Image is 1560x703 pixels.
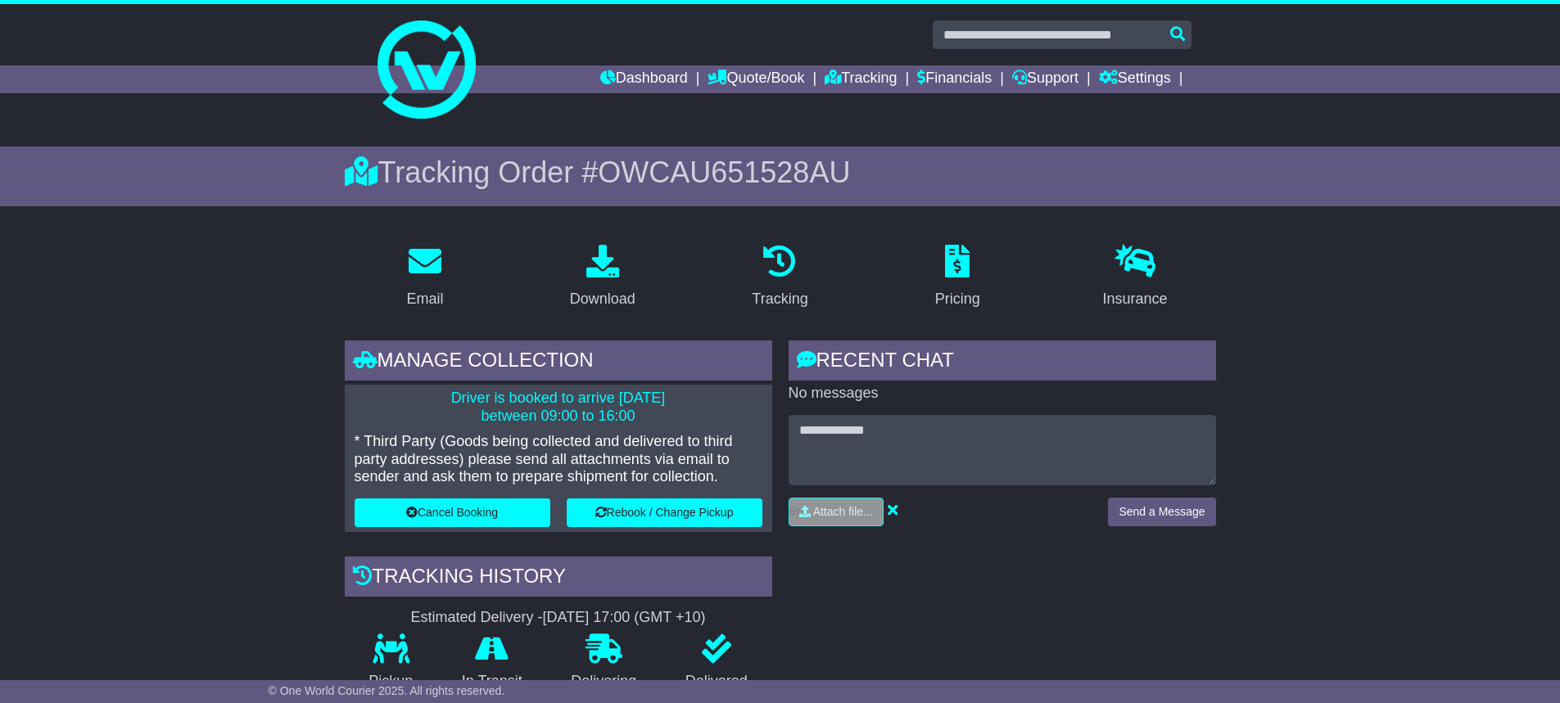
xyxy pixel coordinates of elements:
[437,673,547,691] p: In Transit
[543,609,706,627] div: [DATE] 17:00 (GMT +10)
[925,239,991,316] a: Pricing
[789,340,1216,385] div: RECENT CHAT
[825,65,897,93] a: Tracking
[345,609,772,627] div: Estimated Delivery -
[406,288,443,310] div: Email
[355,498,550,527] button: Cancel Booking
[708,65,804,93] a: Quote/Book
[355,433,762,486] p: * Third Party (Goods being collected and delivered to third party addresses) please send all atta...
[661,673,772,691] p: Delivered
[570,288,635,310] div: Download
[559,239,646,316] a: Download
[345,340,772,385] div: Manage collection
[741,239,818,316] a: Tracking
[396,239,454,316] a: Email
[345,155,1216,190] div: Tracking Order #
[1099,65,1171,93] a: Settings
[752,288,807,310] div: Tracking
[345,673,438,691] p: Pickup
[600,65,688,93] a: Dashboard
[547,673,662,691] p: Delivering
[355,390,762,425] p: Driver is booked to arrive [DATE] between 09:00 to 16:00
[598,155,850,189] span: OWCAU651528AU
[567,498,762,527] button: Rebook / Change Pickup
[1108,498,1215,526] button: Send a Message
[269,684,505,697] span: © One World Courier 2025. All rights reserved.
[1103,288,1168,310] div: Insurance
[935,288,980,310] div: Pricing
[917,65,992,93] a: Financials
[1092,239,1178,316] a: Insurance
[789,385,1216,403] p: No messages
[345,557,772,601] div: Tracking history
[1012,65,1078,93] a: Support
